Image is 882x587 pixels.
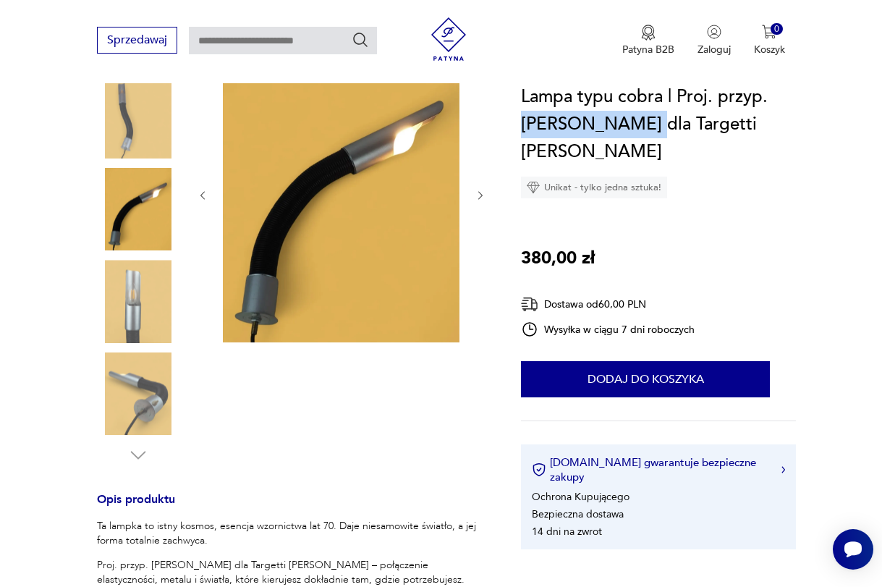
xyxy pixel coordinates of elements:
[521,361,770,397] button: Dodaj do koszyka
[97,260,179,342] img: Zdjęcie produktu Lampa typu cobra | Proj. przyp. Mario Bellini dla Targetti Sankey
[622,25,674,56] button: Patyna B2B
[521,295,538,313] img: Ikona dostawy
[521,295,695,313] div: Dostawa od 60,00 PLN
[532,455,785,484] button: [DOMAIN_NAME] gwarantuje bezpieczne zakupy
[223,46,459,342] img: Zdjęcie produktu Lampa typu cobra | Proj. przyp. Mario Bellini dla Targetti Sankey
[97,352,179,435] img: Zdjęcie produktu Lampa typu cobra | Proj. przyp. Mario Bellini dla Targetti Sankey
[754,25,785,56] button: 0Koszyk
[352,31,369,48] button: Szukaj
[697,25,731,56] button: Zaloguj
[532,463,546,477] img: Ikona certyfikatu
[97,75,179,158] img: Zdjęcie produktu Lampa typu cobra | Proj. przyp. Mario Bellini dla Targetti Sankey
[833,529,873,570] iframe: Smartsupp widget button
[641,25,656,41] img: Ikona medalu
[622,25,674,56] a: Ikona medaluPatyna B2B
[622,43,674,56] p: Patyna B2B
[781,466,786,473] img: Ikona strzałki w prawo
[762,25,776,39] img: Ikona koszyka
[97,36,177,46] a: Sprzedawaj
[97,519,486,548] p: Ta lampka to istny kosmos, esencja wzornictwa lat 70. Daje niesamowite światło, a jej forma total...
[532,507,624,521] li: Bezpieczna dostawa
[521,177,667,198] div: Unikat - tylko jedna sztuka!
[97,168,179,250] img: Zdjęcie produktu Lampa typu cobra | Proj. przyp. Mario Bellini dla Targetti Sankey
[427,17,470,61] img: Patyna - sklep z meblami i dekoracjami vintage
[97,495,486,519] h3: Opis produktu
[97,558,486,587] p: Proj. przyp. [PERSON_NAME] dla Targetti [PERSON_NAME] – połączenie elastyczności, metalu i światł...
[771,23,783,35] div: 0
[97,27,177,54] button: Sprzedawaj
[521,83,796,166] h1: Lampa typu cobra | Proj. przyp. [PERSON_NAME] dla Targetti [PERSON_NAME]
[532,490,629,504] li: Ochrona Kupującego
[754,43,785,56] p: Koszyk
[532,525,602,539] li: 14 dni na zwrot
[521,321,695,338] div: Wysyłka w ciągu 7 dni roboczych
[707,25,721,39] img: Ikonka użytkownika
[521,245,595,272] p: 380,00 zł
[697,43,731,56] p: Zaloguj
[527,181,540,194] img: Ikona diamentu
